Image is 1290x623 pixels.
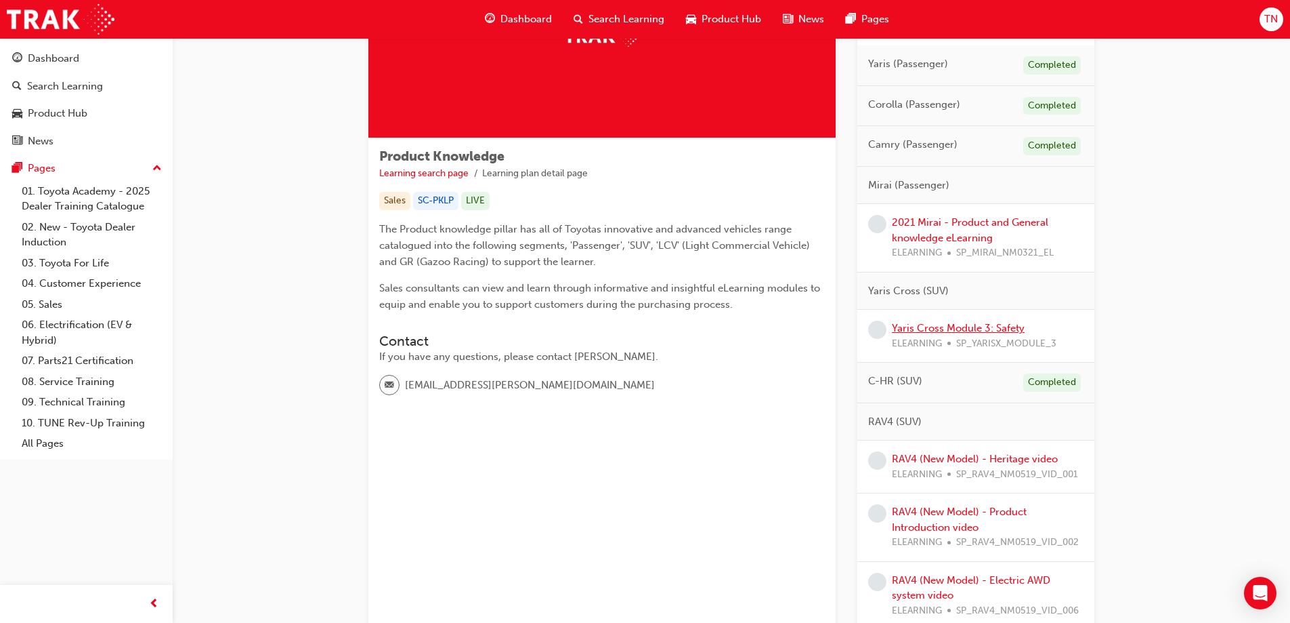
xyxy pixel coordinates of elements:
a: RAV4 (New Model) - Product Introduction video [892,506,1027,534]
a: 08. Service Training [16,371,167,393]
span: search-icon [12,81,22,93]
a: 04. Customer Experience [16,273,167,294]
a: 06. Electrification (EV & Hybrid) [16,315,167,350]
span: Sales consultants can view and learn through informative and insightful eLearning modules to equi... [379,282,823,310]
a: 02. New - Toyota Dealer Induction [16,217,167,253]
span: news-icon [12,136,22,148]
div: Sales [379,192,410,210]
span: SP_RAV4_NM0519_VID_006 [956,603,1079,619]
span: TN [1264,12,1278,27]
span: SP_MIRAI_NM0321_EL [956,245,1054,261]
div: Pages [28,161,56,176]
a: All Pages [16,433,167,454]
span: ELEARNING [892,245,942,261]
a: news-iconNews [772,5,835,33]
div: Open Intercom Messenger [1244,577,1276,609]
span: car-icon [12,108,22,120]
div: Product Hub [28,106,87,121]
span: ELEARNING [892,603,942,619]
span: News [798,12,824,27]
a: RAV4 (New Model) - Heritage video [892,453,1058,465]
a: Yaris Cross Module 3: Safety [892,322,1025,334]
span: Product Knowledge [379,148,504,164]
button: Pages [5,156,167,181]
span: pages-icon [12,163,22,175]
li: Learning plan detail page [482,166,588,182]
span: SP_RAV4_NM0519_VID_001 [956,467,1078,483]
a: car-iconProduct Hub [675,5,772,33]
a: 01. Toyota Academy - 2025 Dealer Training Catalogue [16,181,167,217]
a: Product Hub [5,101,167,126]
span: ELEARNING [892,535,942,550]
span: car-icon [686,11,696,28]
span: learningRecordVerb_NONE-icon [868,451,886,470]
div: Dashboard [28,51,79,66]
span: learningRecordVerb_NONE-icon [868,215,886,233]
span: learningRecordVerb_NONE-icon [868,504,886,523]
a: Search Learning [5,74,167,99]
span: search-icon [574,11,583,28]
span: Corolla (Passenger) [868,97,960,113]
span: Search Learning [588,12,664,27]
span: Yaris (Passenger) [868,56,948,72]
span: pages-icon [846,11,856,28]
span: Camry (Passenger) [868,137,958,153]
div: News [28,134,53,149]
span: guage-icon [485,11,495,28]
span: up-icon [152,160,162,178]
div: Completed [1023,137,1081,155]
div: Completed [1023,97,1081,115]
a: 03. Toyota For Life [16,253,167,274]
button: TN [1260,7,1283,31]
div: LIVE [461,192,490,210]
span: Pages [861,12,889,27]
a: 09. Technical Training [16,392,167,413]
span: RAV4 (SUV) [868,414,922,430]
span: email-icon [385,377,394,395]
a: guage-iconDashboard [474,5,563,33]
span: guage-icon [12,53,22,65]
span: news-icon [783,11,793,28]
span: ELEARNING [892,467,942,483]
span: ELEARNING [892,336,942,352]
div: If you have any questions, please contact [PERSON_NAME]. [379,349,825,365]
span: SP_RAV4_NM0519_VID_002 [956,535,1079,550]
a: pages-iconPages [835,5,900,33]
a: search-iconSearch Learning [563,5,675,33]
a: RAV4 (New Model) - Electric AWD system video [892,574,1050,602]
span: prev-icon [149,596,159,613]
a: 2021 Mirai - Product and General knowledge eLearning [892,216,1048,244]
span: [EMAIL_ADDRESS][PERSON_NAME][DOMAIN_NAME] [405,378,655,393]
span: Yaris Cross (SUV) [868,283,949,299]
a: 05. Sales [16,294,167,315]
div: Completed [1023,374,1081,392]
a: News [5,129,167,154]
a: 07. Parts21 Certification [16,350,167,371]
span: learningRecordVerb_NONE-icon [868,321,886,339]
h3: Contact [379,334,825,349]
a: Learning search page [379,167,469,179]
button: DashboardSearch LearningProduct HubNews [5,43,167,156]
span: The Product knowledge pillar has all of Toyotas innovative and advanced vehicles range catalogued... [379,223,813,268]
span: SP_YARISX_MODULE_3 [956,336,1056,352]
div: Search Learning [27,79,103,94]
span: Product Hub [702,12,761,27]
div: Completed [1023,56,1081,75]
a: 10. TUNE Rev-Up Training [16,413,167,434]
img: Trak [7,4,114,35]
span: C-HR (SUV) [868,374,922,389]
a: Dashboard [5,46,167,71]
span: Dashboard [500,12,552,27]
div: SC-PKLP [413,192,458,210]
span: Mirai (Passenger) [868,178,949,193]
span: learningRecordVerb_NONE-icon [868,573,886,591]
